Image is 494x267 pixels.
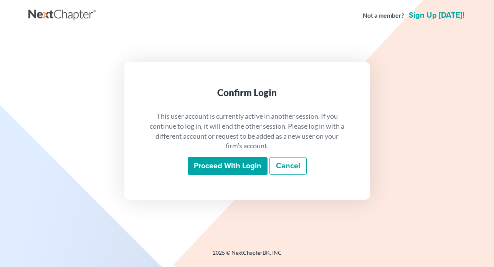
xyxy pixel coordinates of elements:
strong: Not a member? [363,11,404,20]
div: 2025 © NextChapterBK, INC [28,249,466,263]
a: Sign up [DATE]! [407,12,466,19]
div: Confirm Login [149,86,345,99]
p: This user account is currently active in another session. If you continue to log in, it will end ... [149,111,345,151]
input: Proceed with login [188,157,268,175]
a: Cancel [269,157,307,175]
